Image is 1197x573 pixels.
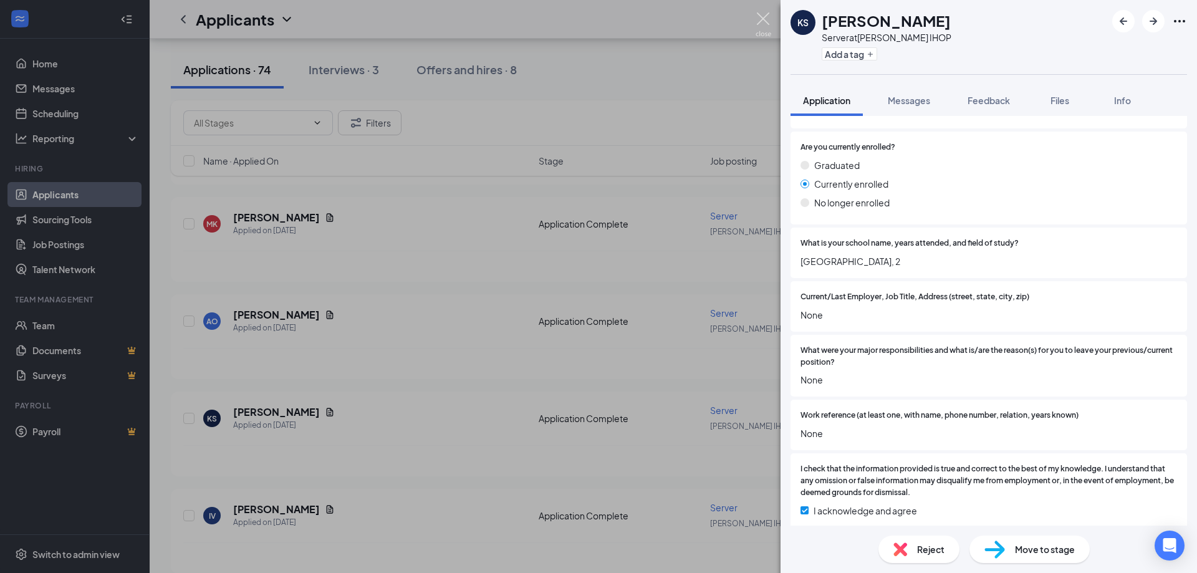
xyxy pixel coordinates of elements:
div: Server at [PERSON_NAME] IHOP [822,31,951,44]
span: What were your major responsibilities and what is/are the reason(s) for you to leave your previou... [800,345,1177,368]
span: None [800,308,1177,322]
span: I check that the information provided is true and correct to the best of my knowledge. I understa... [800,463,1177,499]
button: PlusAdd a tag [822,47,877,60]
button: ArrowRight [1142,10,1165,32]
span: Move to stage [1015,542,1075,556]
span: Application [803,95,850,106]
span: Files [1050,95,1069,106]
span: Reject [917,542,945,556]
span: Messages [888,95,930,106]
button: ArrowLeftNew [1112,10,1135,32]
span: Currently enrolled [814,177,888,191]
svg: ArrowRight [1146,14,1161,29]
svg: ArrowLeftNew [1116,14,1131,29]
span: No longer enrolled [814,196,890,209]
div: KS [797,16,809,29]
span: I acknowledge and agree [814,504,917,518]
span: None [800,373,1177,387]
span: Graduated [814,158,860,172]
span: Feedback [968,95,1010,106]
span: Are you currently enrolled? [800,142,895,153]
span: Current/Last Employer, Job Title, Address (street, state, city, zip) [800,291,1029,303]
span: Info [1114,95,1131,106]
span: Work reference (at least one, with name, phone number, relation, years known) [800,410,1079,421]
span: What is your school name, years attended, and field of study? [800,238,1019,249]
span: None [800,426,1177,440]
div: Open Intercom Messenger [1155,531,1185,561]
svg: Plus [867,51,874,58]
h1: [PERSON_NAME] [822,10,951,31]
svg: Ellipses [1172,14,1187,29]
span: [GEOGRAPHIC_DATA], 2 [800,254,1177,268]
